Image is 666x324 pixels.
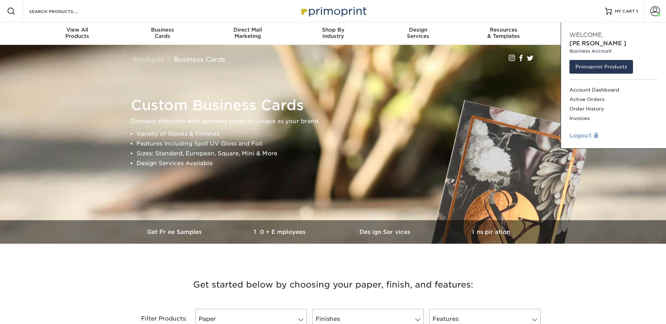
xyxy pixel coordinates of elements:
span: Welcome, [569,32,603,38]
iframe: Google Customer Reviews [2,303,60,322]
a: Account Dashboard [569,85,658,95]
a: Primoprint Products [569,60,633,73]
a: BusinessCards [120,22,205,45]
a: 10+ Employees [228,220,333,244]
div: Products [35,27,120,39]
span: [PERSON_NAME] [569,40,626,47]
a: Invoices [569,114,658,123]
h3: 10+ Employees [228,229,333,235]
span: Direct Mail [205,27,290,33]
span: Business [120,27,205,33]
div: Marketing [205,27,290,39]
a: Direct MailMarketing [205,22,290,45]
h3: Get Free Samples [123,229,228,235]
a: Inspiration [438,220,544,244]
div: & Support [546,27,632,39]
a: Shop ByIndustry [290,22,376,45]
h3: Get started below by choosing your paper, finish, and features: [128,269,539,301]
li: Variety of Stocks & Finishes [137,129,542,139]
a: Active Orders [569,95,658,104]
span: MY CART [615,8,635,14]
li: Features Including Spot UV Gloss and Foil [137,139,542,149]
span: Shop By [290,27,376,33]
a: Design Services [333,220,438,244]
li: Sizes: Standard, European, Square, Mini & More [137,149,542,158]
a: Get Free Samples [123,220,228,244]
span: View All [35,27,120,33]
div: Services [376,27,461,39]
div: Industry [290,27,376,39]
a: Order History [569,104,658,114]
p: Demand attention with business cards as unique as your brand. [131,116,542,126]
span: Resources [461,27,546,33]
img: Primoprint [298,4,368,19]
a: Logout [569,131,658,140]
a: DesignServices [376,22,461,45]
div: & Templates [461,27,546,39]
input: SEARCH PRODUCTS..... [28,7,97,15]
h1: Custom Business Cards [131,97,542,114]
a: View AllProducts [35,22,120,45]
h3: Inspiration [438,229,544,235]
a: Business Cards [174,55,225,63]
span: 1 [636,9,638,14]
span: Design [376,27,461,33]
a: Contact& Support [546,22,632,45]
h3: Design Services [333,229,438,235]
a: Products [133,55,164,63]
li: Design Services Available [137,158,542,168]
small: Business Account [569,48,658,54]
span: Contact [546,27,632,33]
a: Resources& Templates [461,22,546,45]
div: Cards [120,27,205,39]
